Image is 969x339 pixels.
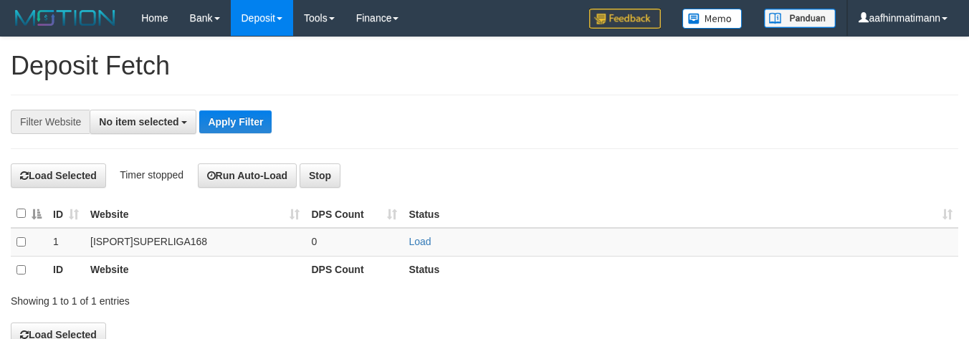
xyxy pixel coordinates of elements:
[311,236,317,247] span: 0
[305,200,403,228] th: DPS Count: activate to sort column ascending
[85,256,305,284] th: Website
[120,169,183,181] span: Timer stopped
[305,256,403,284] th: DPS Count
[682,9,743,29] img: Button%20Memo.svg
[11,163,106,188] button: Load Selected
[300,163,340,188] button: Stop
[403,200,958,228] th: Status: activate to sort column ascending
[589,9,661,29] img: Feedback.jpg
[85,228,305,257] td: [ISPORT] SUPERLIGA168
[764,9,836,28] img: panduan.png
[90,110,196,134] button: No item selected
[85,200,305,228] th: Website: activate to sort column ascending
[99,116,178,128] span: No item selected
[11,52,958,80] h1: Deposit Fetch
[47,256,85,284] th: ID
[11,288,393,308] div: Showing 1 to 1 of 1 entries
[199,110,272,133] button: Apply Filter
[403,256,958,284] th: Status
[47,228,85,257] td: 1
[11,7,120,29] img: MOTION_logo.png
[198,163,297,188] button: Run Auto-Load
[409,236,431,247] a: Load
[11,110,90,134] div: Filter Website
[47,200,85,228] th: ID: activate to sort column ascending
